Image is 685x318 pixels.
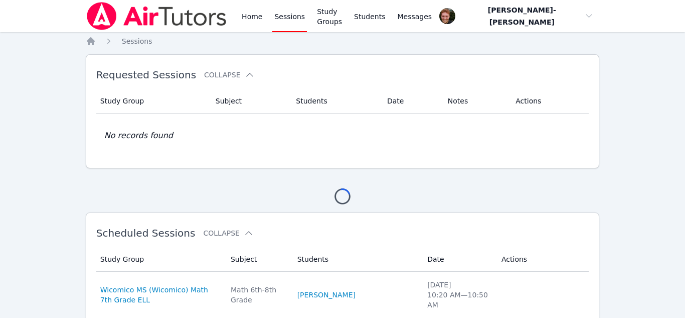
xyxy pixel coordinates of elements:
[122,36,152,46] a: Sessions
[210,89,290,114] th: Subject
[381,89,442,114] th: Date
[96,247,225,272] th: Study Group
[509,89,589,114] th: Actions
[204,70,254,80] button: Collapse
[290,89,381,114] th: Students
[442,89,509,114] th: Notes
[427,280,489,310] div: [DATE] 10:20 AM — 10:50 AM
[122,37,152,45] span: Sessions
[398,12,432,22] span: Messages
[231,285,285,305] div: Math 6th-8th Grade
[96,227,196,239] span: Scheduled Sessions
[96,89,210,114] th: Study Group
[100,285,219,305] a: Wicomico MS (Wicomico) Math 7th Grade ELL
[297,290,356,300] a: [PERSON_NAME]
[421,247,495,272] th: Date
[96,69,196,81] span: Requested Sessions
[291,247,421,272] th: Students
[96,114,589,158] td: No records found
[86,36,600,46] nav: Breadcrumb
[86,2,228,30] img: Air Tutors
[203,228,253,238] button: Collapse
[225,247,291,272] th: Subject
[495,247,589,272] th: Actions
